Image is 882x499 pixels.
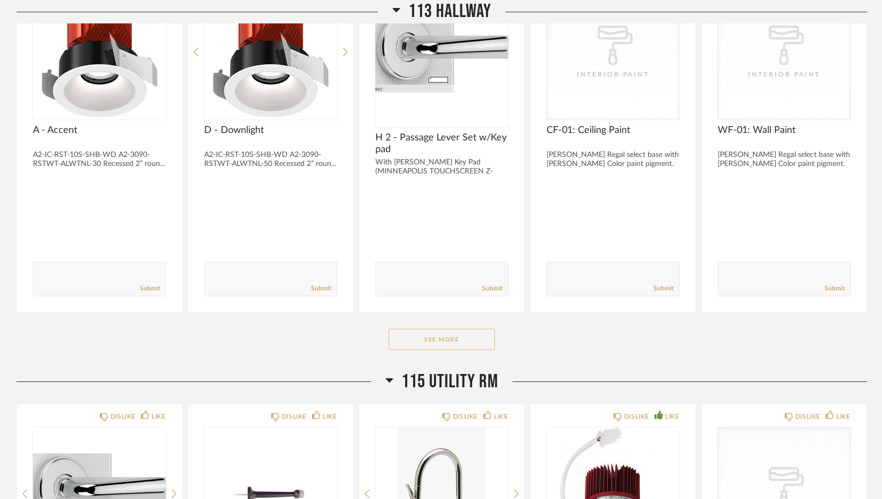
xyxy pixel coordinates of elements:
div: DISLIKE [795,411,820,422]
div: DISLIKE [453,411,478,422]
div: LIKE [152,411,165,422]
span: WF-01: Wall Paint [718,124,851,136]
div: LIKE [836,411,850,422]
a: Submit [653,284,674,293]
div: DISLIKE [624,411,649,422]
div: LIKE [665,411,679,422]
a: Submit [140,284,160,293]
div: DISLIKE [282,411,307,422]
span: D - Downlight [204,124,337,136]
div: Interior Paint [560,69,666,80]
div: With [PERSON_NAME] Key Pad (MINNEAPOLIS TOUCHSCREEN Z-WAVE SMART ELE... [375,158,508,185]
a: Submit [825,284,845,293]
span: H 2 - Passage Lever Set w/Key pad [375,132,508,155]
span: A - Accent [33,124,166,136]
span: CF-01: Ceiling Paint [547,124,679,136]
div: DISLIKE [111,411,136,422]
div: Interior Paint [731,69,837,80]
a: Submit [311,284,331,293]
div: LIKE [323,411,337,422]
div: [PERSON_NAME] Regal select base with [PERSON_NAME] Color paint pigment. ... [718,151,851,178]
button: See More [389,329,495,350]
div: A2-IC-RST-10S-SHB-WD A2-3090-RSTWT-ALWTNL-50 Recessed 2” roun... [204,151,337,169]
div: LIKE [494,411,508,422]
a: Submit [482,284,502,293]
div: [PERSON_NAME] Regal select base with [PERSON_NAME] Color paint pigment. ... [547,151,679,178]
span: 115 UTILITY RM [401,370,498,393]
div: A2-IC-RST-10S-SHB-WD A2-3090-RSTWT-ALWTNL-30 Recessed 2” roun... [33,151,166,169]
